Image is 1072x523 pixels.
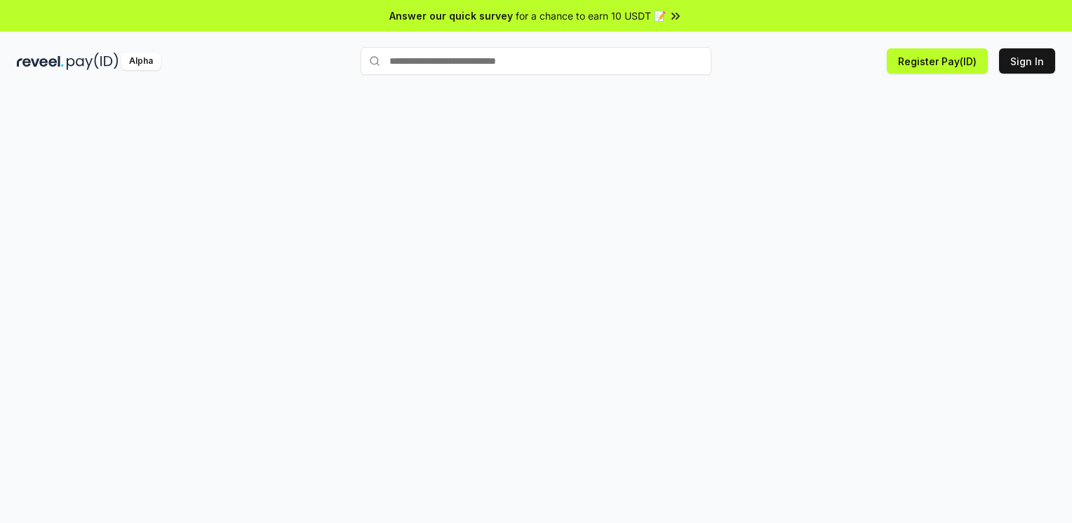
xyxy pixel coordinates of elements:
[121,53,161,70] div: Alpha
[389,8,513,23] span: Answer our quick survey
[67,53,119,70] img: pay_id
[999,48,1055,74] button: Sign In
[887,48,988,74] button: Register Pay(ID)
[516,8,666,23] span: for a chance to earn 10 USDT 📝
[17,53,64,70] img: reveel_dark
